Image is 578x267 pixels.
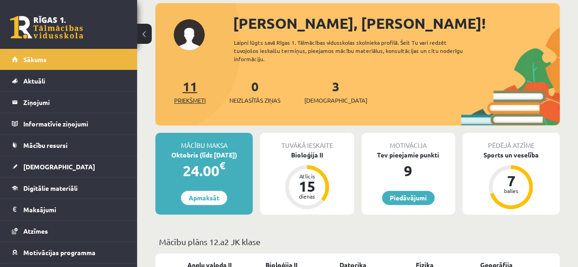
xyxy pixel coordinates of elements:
a: Rīgas 1. Tālmācības vidusskola [10,16,83,39]
a: Sākums [12,49,126,70]
span: Priekšmeti [174,96,206,105]
a: Apmaksāt [181,191,227,205]
div: 9 [361,160,455,182]
div: Tuvākā ieskaite [260,133,354,150]
span: Motivācijas programma [23,248,95,257]
a: Maksājumi [12,199,126,220]
legend: Informatīvie ziņojumi [23,113,126,134]
div: balles [497,188,525,194]
div: 7 [497,173,525,188]
p: Mācību plāns 12.a2 JK klase [159,236,556,248]
a: 3[DEMOGRAPHIC_DATA] [304,78,367,105]
a: Aktuāli [12,70,126,91]
a: Atzīmes [12,220,126,241]
div: Pēdējā atzīme [462,133,560,150]
div: Atlicis [293,173,321,179]
a: Bioloģija II Atlicis 15 dienas [260,150,354,210]
div: dienas [293,194,321,199]
div: Mācību maksa [155,133,253,150]
span: € [219,159,225,172]
a: Ziņojumi [12,92,126,113]
div: Sports un veselība [462,150,560,160]
a: 11Priekšmeti [174,78,206,105]
a: Digitālie materiāli [12,178,126,199]
div: Laipni lūgts savā Rīgas 1. Tālmācības vidusskolas skolnieka profilā. Šeit Tu vari redzēt tuvojošo... [234,38,477,63]
span: Mācību resursi [23,141,68,149]
span: Aktuāli [23,77,45,85]
div: 24.00 [155,160,253,182]
div: Bioloģija II [260,150,354,160]
div: Tev pieejamie punkti [361,150,455,160]
a: 0Neizlasītās ziņas [229,78,281,105]
legend: Ziņojumi [23,92,126,113]
span: Sākums [23,55,47,63]
div: Motivācija [361,133,455,150]
span: Atzīmes [23,227,48,235]
a: Motivācijas programma [12,242,126,263]
a: [DEMOGRAPHIC_DATA] [12,156,126,177]
div: Oktobris (līdz [DATE]) [155,150,253,160]
div: 15 [293,179,321,194]
span: [DEMOGRAPHIC_DATA] [23,162,95,171]
a: Sports un veselība 7 balles [462,150,560,210]
span: Digitālie materiāli [23,184,78,192]
div: [PERSON_NAME], [PERSON_NAME]! [233,12,560,34]
a: Mācību resursi [12,135,126,156]
a: Piedāvājumi [382,191,435,205]
span: [DEMOGRAPHIC_DATA] [304,96,367,105]
a: Informatīvie ziņojumi [12,113,126,134]
span: Neizlasītās ziņas [229,96,281,105]
legend: Maksājumi [23,199,126,220]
